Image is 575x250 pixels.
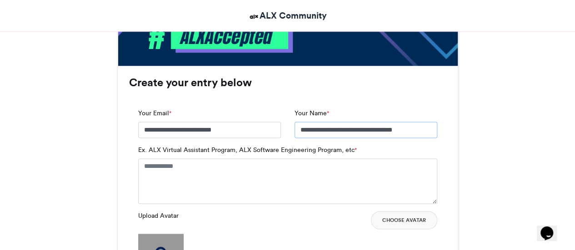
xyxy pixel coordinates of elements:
[138,145,357,155] label: Ex. ALX Virtual Assistant Program, ALX Software Engineering Program, etc
[295,108,329,118] label: Your Name
[537,214,566,241] iframe: chat widget
[248,11,260,22] img: ALX Community
[248,9,327,22] a: ALX Community
[138,211,179,221] label: Upload Avatar
[371,211,437,229] button: Choose Avatar
[138,108,171,118] label: Your Email
[129,77,446,88] h3: Create your entry below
